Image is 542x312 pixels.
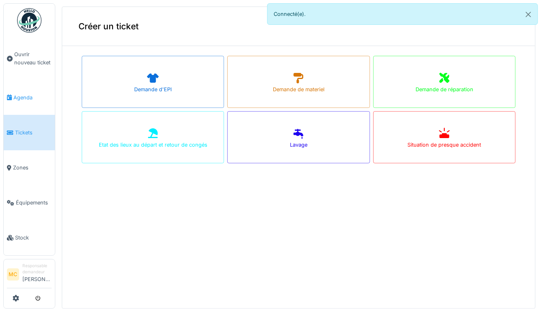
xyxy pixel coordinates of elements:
[4,80,55,115] a: Agenda
[416,86,473,93] div: Demande de réparation
[273,86,324,93] div: Demande de materiel
[22,263,52,275] div: Responsable demandeur
[407,141,481,149] div: Situation de presque accident
[15,129,52,136] span: Tickets
[7,268,19,281] li: MC
[99,141,207,149] div: Etat des lieux au départ et retour de congés
[13,94,52,101] span: Agenda
[4,185,55,220] a: Équipements
[267,3,538,25] div: Connecté(e).
[4,150,55,185] a: Zones
[16,199,52,207] span: Équipements
[4,37,55,80] a: Ouvrir nouveau ticket
[7,263,52,288] a: MC Responsable demandeur[PERSON_NAME]
[290,141,307,149] div: Lavage
[13,164,52,171] span: Zones
[4,115,55,150] a: Tickets
[62,7,535,46] div: Créer un ticket
[22,263,52,286] li: [PERSON_NAME]
[17,8,41,33] img: Badge_color-CXgf-gQk.svg
[134,86,172,93] div: Demande d'EPI
[15,234,52,242] span: Stock
[14,51,52,66] span: Ouvrir nouveau ticket
[4,220,55,255] a: Stock
[519,4,538,25] button: Close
